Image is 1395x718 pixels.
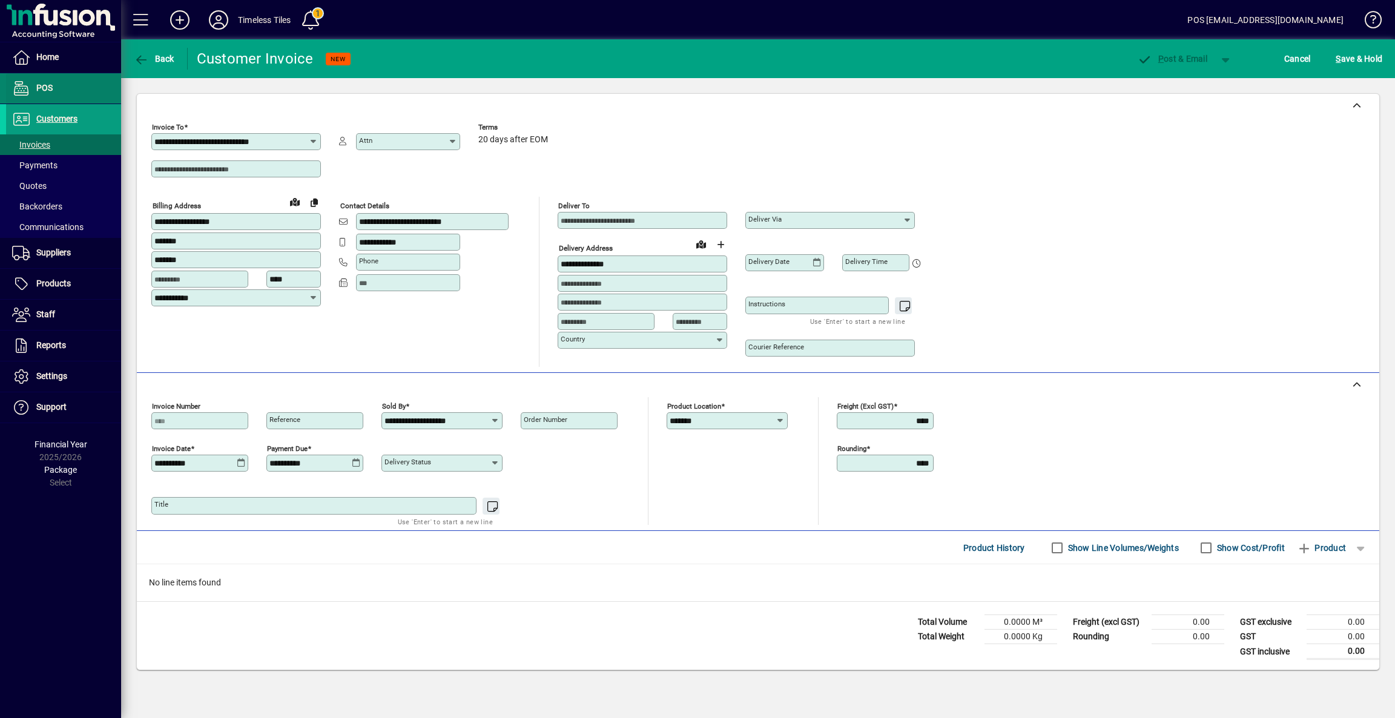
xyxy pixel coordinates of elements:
[36,371,67,381] span: Settings
[561,335,585,343] mat-label: Country
[152,444,191,453] mat-label: Invoice date
[1284,49,1311,68] span: Cancel
[12,181,47,191] span: Quotes
[305,193,324,212] button: Copy to Delivery address
[36,83,53,93] span: POS
[1234,615,1307,630] td: GST exclusive
[984,615,1057,630] td: 0.0000 M³
[845,257,888,266] mat-label: Delivery time
[36,248,71,257] span: Suppliers
[1234,644,1307,659] td: GST inclusive
[1066,542,1179,554] label: Show Line Volumes/Weights
[1336,54,1341,64] span: S
[6,155,121,176] a: Payments
[12,140,50,150] span: Invoices
[1291,537,1352,559] button: Product
[1307,644,1379,659] td: 0.00
[36,402,67,412] span: Support
[134,54,174,64] span: Back
[1333,48,1385,70] button: Save & Hold
[154,500,168,509] mat-label: Title
[1356,2,1380,42] a: Knowledge Base
[837,402,894,410] mat-label: Freight (excl GST)
[359,257,378,265] mat-label: Phone
[36,52,59,62] span: Home
[285,192,305,211] a: View on map
[6,217,121,237] a: Communications
[238,10,291,30] div: Timeless Tiles
[152,402,200,410] mat-label: Invoice number
[748,257,790,266] mat-label: Delivery date
[524,415,567,424] mat-label: Order number
[44,465,77,475] span: Package
[267,444,308,453] mat-label: Payment due
[912,615,984,630] td: Total Volume
[912,630,984,644] td: Total Weight
[36,340,66,350] span: Reports
[12,160,58,170] span: Payments
[197,49,314,68] div: Customer Invoice
[1152,630,1224,644] td: 0.00
[6,134,121,155] a: Invoices
[199,9,238,31] button: Profile
[160,9,199,31] button: Add
[36,114,77,124] span: Customers
[269,415,300,424] mat-label: Reference
[6,392,121,423] a: Support
[6,176,121,196] a: Quotes
[359,136,372,145] mat-label: Attn
[1234,630,1307,644] td: GST
[1152,615,1224,630] td: 0.00
[331,55,346,63] span: NEW
[6,73,121,104] a: POS
[748,343,804,351] mat-label: Courier Reference
[667,402,721,410] mat-label: Product location
[6,361,121,392] a: Settings
[558,202,590,210] mat-label: Deliver To
[1067,630,1152,644] td: Rounding
[958,537,1030,559] button: Product History
[478,135,548,145] span: 20 days after EOM
[382,402,406,410] mat-label: Sold by
[12,222,84,232] span: Communications
[384,458,431,466] mat-label: Delivery status
[963,538,1025,558] span: Product History
[1307,615,1379,630] td: 0.00
[984,630,1057,644] td: 0.0000 Kg
[711,235,730,254] button: Choose address
[691,234,711,254] a: View on map
[6,42,121,73] a: Home
[6,269,121,299] a: Products
[1215,542,1285,554] label: Show Cost/Profit
[748,300,785,308] mat-label: Instructions
[748,215,782,223] mat-label: Deliver via
[6,300,121,330] a: Staff
[131,48,177,70] button: Back
[837,444,866,453] mat-label: Rounding
[137,564,1379,601] div: No line items found
[1137,54,1207,64] span: ost & Email
[36,309,55,319] span: Staff
[1067,615,1152,630] td: Freight (excl GST)
[121,48,188,70] app-page-header-button: Back
[810,314,905,328] mat-hint: Use 'Enter' to start a new line
[6,331,121,361] a: Reports
[36,278,71,288] span: Products
[6,238,121,268] a: Suppliers
[6,196,121,217] a: Backorders
[1158,54,1164,64] span: P
[1131,48,1213,70] button: Post & Email
[478,124,551,131] span: Terms
[35,440,87,449] span: Financial Year
[1281,48,1314,70] button: Cancel
[12,202,62,211] span: Backorders
[1307,630,1379,644] td: 0.00
[1187,10,1344,30] div: POS [EMAIL_ADDRESS][DOMAIN_NAME]
[1297,538,1346,558] span: Product
[1336,49,1382,68] span: ave & Hold
[398,515,493,529] mat-hint: Use 'Enter' to start a new line
[152,123,184,131] mat-label: Invoice To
